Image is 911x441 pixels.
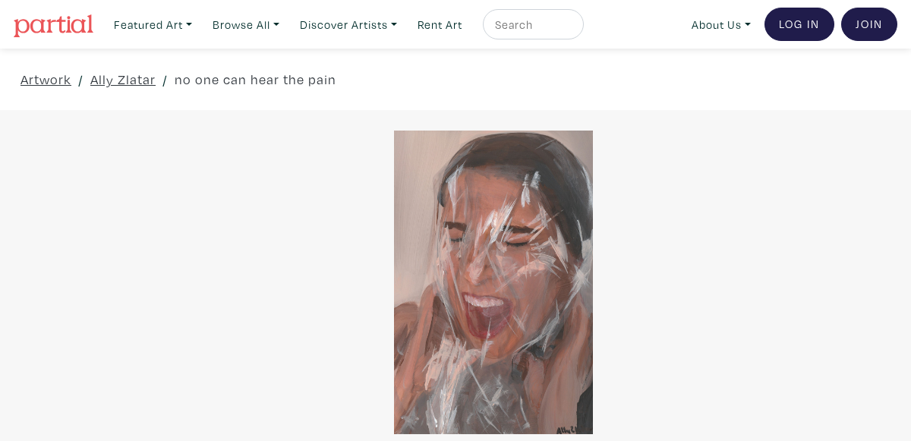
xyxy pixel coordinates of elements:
[493,15,569,34] input: Search
[162,69,168,90] span: /
[20,69,71,90] a: Artwork
[685,9,758,40] a: About Us
[175,69,336,90] a: no one can hear the pain
[78,69,84,90] span: /
[764,8,834,41] a: Log In
[841,8,897,41] a: Join
[293,9,404,40] a: Discover Artists
[206,9,286,40] a: Browse All
[90,69,156,90] a: Ally Zlatar
[107,9,199,40] a: Featured Art
[411,9,469,40] a: Rent Art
